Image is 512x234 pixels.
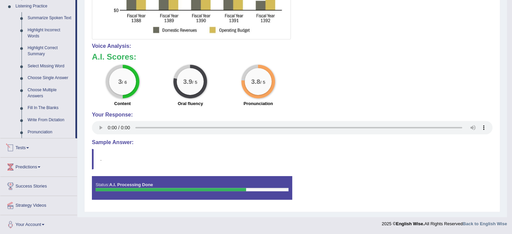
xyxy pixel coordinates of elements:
[92,176,292,200] div: Status:
[92,52,136,61] b: A.I. Scores:
[92,149,492,169] blockquote: .
[25,42,75,60] a: Highlight Correct Summary
[183,78,193,85] big: 3.9
[192,80,197,85] small: / 5
[382,217,507,227] div: 2025 © All Rights Reserved
[0,215,77,232] a: Your Account
[25,24,75,42] a: Highlight Incorrect Words
[463,221,507,226] a: Back to English Wise
[92,112,492,118] h4: Your Response:
[251,78,260,85] big: 3.8
[0,158,77,174] a: Predictions
[25,114,75,126] a: Write From Dictation
[0,196,77,213] a: Strategy Videos
[0,138,77,155] a: Tests
[25,84,75,102] a: Choose Multiple Answers
[25,72,75,84] a: Choose Single Answer
[396,221,424,226] strong: English Wise.
[118,78,122,85] big: 3
[178,100,203,107] label: Oral fluency
[12,0,75,12] a: Listening Practice
[243,100,273,107] label: Pronunciation
[0,177,77,194] a: Success Stories
[109,182,153,187] strong: A.I. Processing Done
[25,60,75,72] a: Select Missing Word
[25,12,75,24] a: Summarize Spoken Text
[122,80,127,85] small: / 6
[92,139,492,145] h4: Sample Answer:
[92,43,492,49] h4: Voice Analysis:
[25,102,75,114] a: Fill In The Blanks
[25,126,75,138] a: Pronunciation
[114,100,131,107] label: Content
[260,80,265,85] small: / 5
